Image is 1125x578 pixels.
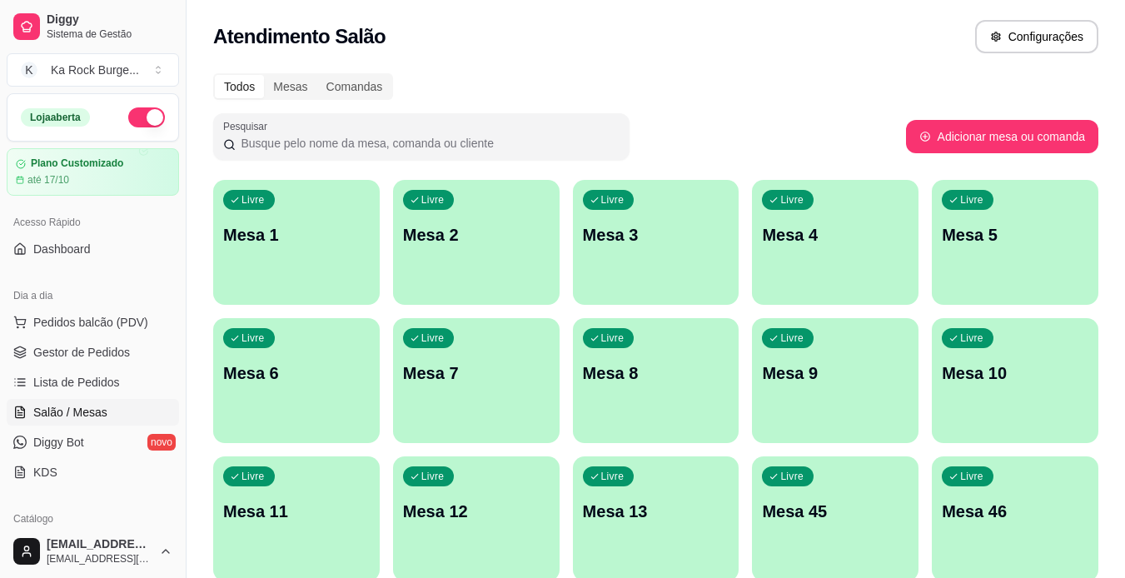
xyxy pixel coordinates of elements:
[21,62,37,78] span: K
[403,361,550,385] p: Mesa 7
[223,500,370,523] p: Mesa 11
[223,223,370,247] p: Mesa 1
[7,53,179,87] button: Select a team
[33,314,148,331] span: Pedidos balcão (PDV)
[33,374,120,391] span: Lista de Pedidos
[403,223,550,247] p: Mesa 2
[7,209,179,236] div: Acesso Rápido
[906,120,1098,153] button: Adicionar mesa ou comanda
[393,180,560,305] button: LivreMesa 2
[223,361,370,385] p: Mesa 6
[7,531,179,571] button: [EMAIL_ADDRESS][DOMAIN_NAME][EMAIL_ADDRESS][DOMAIN_NAME]
[31,157,123,170] article: Plano Customizado
[583,500,729,523] p: Mesa 13
[7,309,179,336] button: Pedidos balcão (PDV)
[573,318,739,443] button: LivreMesa 8
[128,107,165,127] button: Alterar Status
[762,361,908,385] p: Mesa 9
[7,429,179,456] a: Diggy Botnovo
[583,361,729,385] p: Mesa 8
[762,500,908,523] p: Mesa 45
[317,75,392,98] div: Comandas
[421,193,445,207] p: Livre
[33,344,130,361] span: Gestor de Pedidos
[7,339,179,366] a: Gestor de Pedidos
[241,193,265,207] p: Livre
[213,318,380,443] button: LivreMesa 6
[241,470,265,483] p: Livre
[33,434,84,451] span: Diggy Bot
[21,108,90,127] div: Loja aberta
[421,470,445,483] p: Livre
[7,459,179,486] a: KDS
[7,399,179,426] a: Salão / Mesas
[573,180,739,305] button: LivreMesa 3
[47,552,152,566] span: [EMAIL_ADDRESS][DOMAIN_NAME]
[942,500,1088,523] p: Mesa 46
[975,20,1098,53] button: Configurações
[932,180,1098,305] button: LivreMesa 5
[47,27,172,41] span: Sistema de Gestão
[762,223,908,247] p: Mesa 4
[264,75,316,98] div: Mesas
[7,282,179,309] div: Dia a dia
[213,23,386,50] h2: Atendimento Salão
[7,236,179,262] a: Dashboard
[241,331,265,345] p: Livre
[780,331,804,345] p: Livre
[33,464,57,481] span: KDS
[960,470,983,483] p: Livre
[601,470,625,483] p: Livre
[7,506,179,532] div: Catálogo
[752,180,918,305] button: LivreMesa 4
[601,331,625,345] p: Livre
[942,361,1088,385] p: Mesa 10
[236,135,620,152] input: Pesquisar
[932,318,1098,443] button: LivreMesa 10
[47,537,152,552] span: [EMAIL_ADDRESS][DOMAIN_NAME]
[780,193,804,207] p: Livre
[213,180,380,305] button: LivreMesa 1
[601,193,625,207] p: Livre
[393,318,560,443] button: LivreMesa 7
[780,470,804,483] p: Livre
[27,173,69,187] article: até 17/10
[583,223,729,247] p: Mesa 3
[403,500,550,523] p: Mesa 12
[7,148,179,196] a: Plano Customizadoaté 17/10
[960,331,983,345] p: Livre
[7,369,179,396] a: Lista de Pedidos
[752,318,918,443] button: LivreMesa 9
[421,331,445,345] p: Livre
[223,119,273,133] label: Pesquisar
[942,223,1088,247] p: Mesa 5
[7,7,179,47] a: DiggySistema de Gestão
[215,75,264,98] div: Todos
[51,62,139,78] div: Ka Rock Burge ...
[960,193,983,207] p: Livre
[47,12,172,27] span: Diggy
[33,241,91,257] span: Dashboard
[33,404,107,421] span: Salão / Mesas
